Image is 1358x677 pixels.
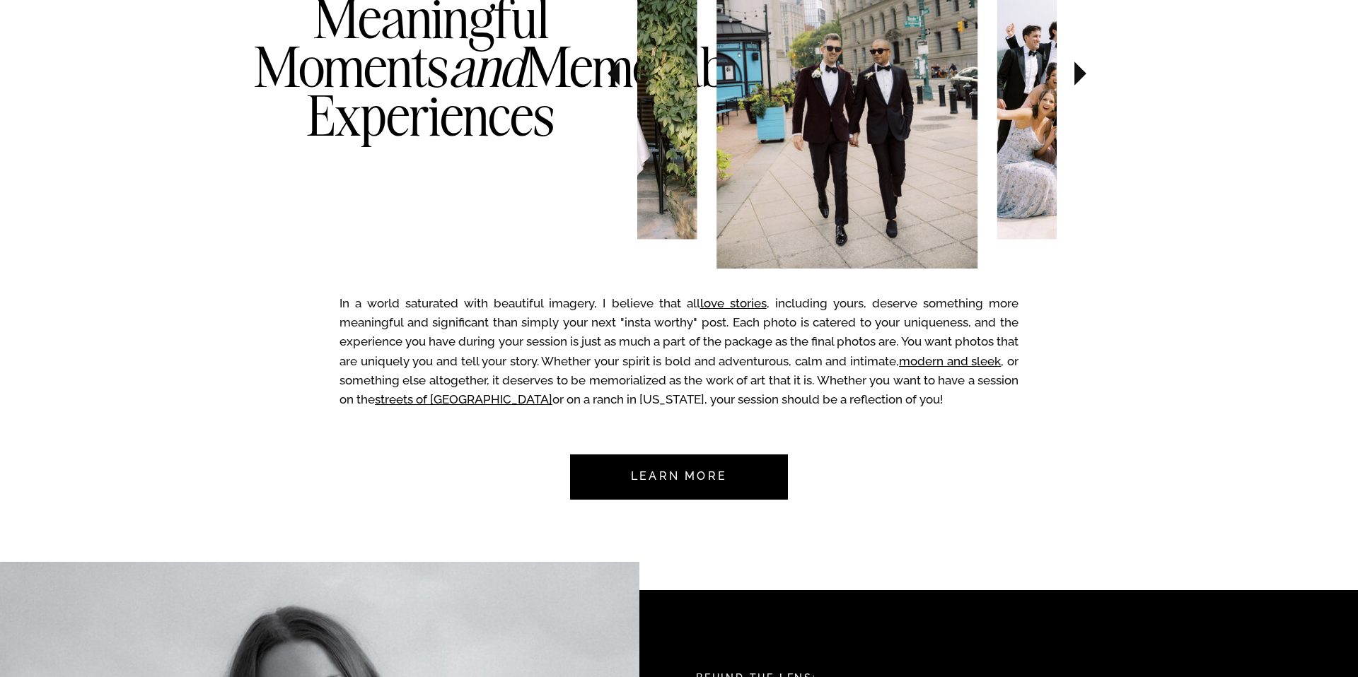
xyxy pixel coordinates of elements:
a: streets of [GEOGRAPHIC_DATA] [375,392,552,406]
p: In a world saturated with beautiful imagery, I believe that all , including yours, deserve someth... [339,294,1018,416]
a: modern and sleek [899,354,1001,368]
i: and [448,32,525,101]
a: Learn more [613,454,745,500]
a: love stories [700,296,767,310]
